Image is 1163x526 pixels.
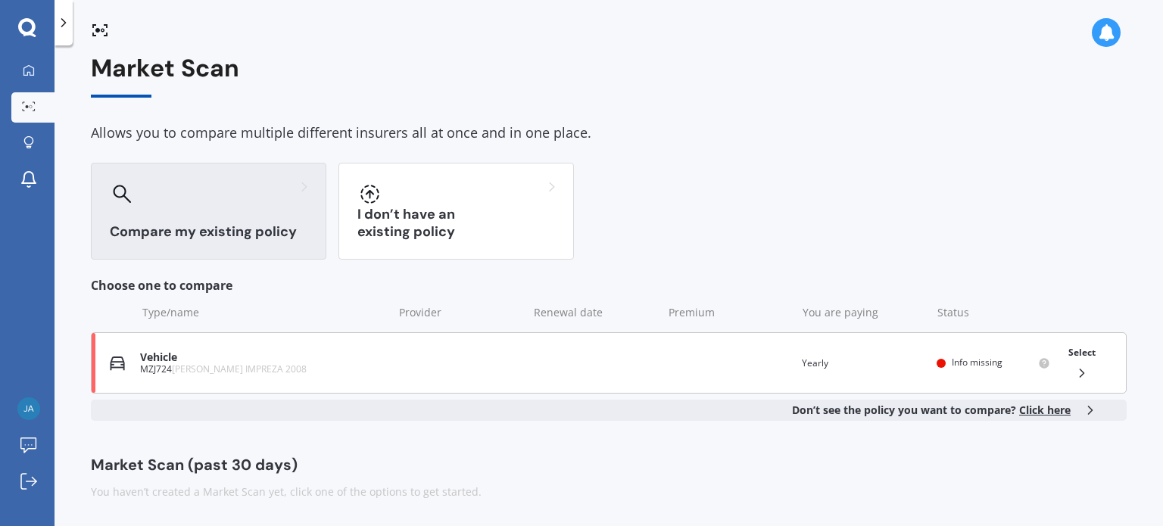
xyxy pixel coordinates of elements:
div: Provider [399,305,522,320]
span: Select [1068,346,1096,359]
div: Status [937,305,1051,320]
div: Yearly [802,356,924,371]
div: MZJ724 [140,364,385,375]
div: Market Scan (past 30 days) [91,457,1127,472]
span: Info missing [952,356,1002,369]
b: Don’t see the policy you want to compare? [792,403,1071,418]
div: You are paying [803,305,925,320]
img: Vehicle [110,356,125,371]
span: [PERSON_NAME] IMPREZA 2008 [172,363,307,375]
h3: Compare my existing policy [110,223,307,241]
div: Premium [669,305,791,320]
div: Allows you to compare multiple different insurers all at once and in one place. [91,122,1127,145]
div: Market Scan [91,54,1127,98]
div: Choose one to compare [91,278,1127,293]
div: You haven’t created a Market Scan yet, click one of the options to get started. [91,484,1127,500]
span: Click here [1019,403,1071,417]
img: 938f540730e89980de2714ddae0ef366 [17,397,40,420]
div: Type/name [142,305,387,320]
div: Vehicle [140,351,385,364]
div: Renewal date [534,305,656,320]
h3: I don’t have an existing policy [357,206,555,241]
